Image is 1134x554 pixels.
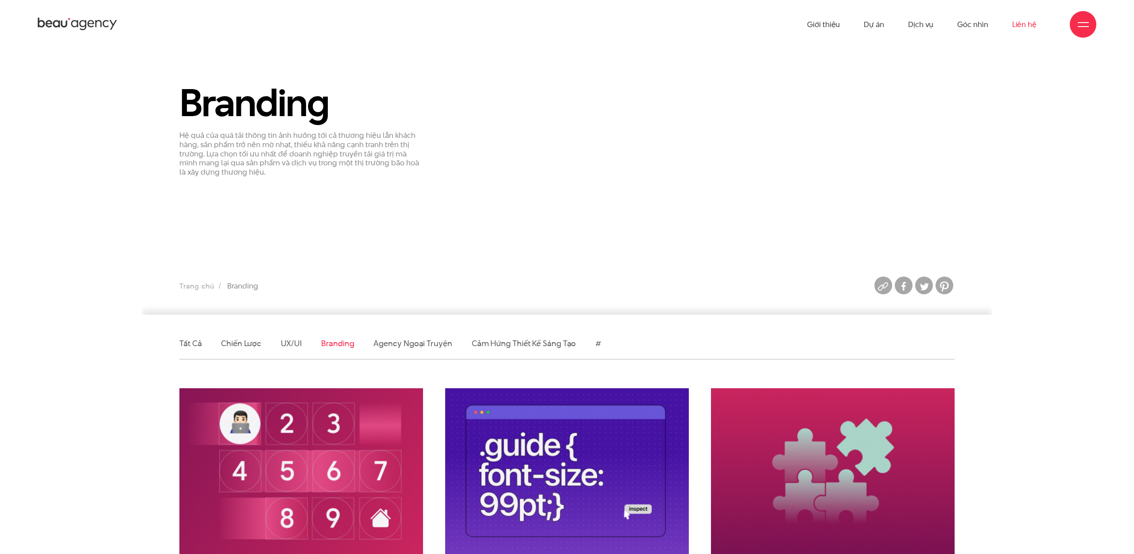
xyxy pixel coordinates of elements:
[221,338,261,349] a: Chiến lược
[281,338,302,349] a: UX/UI
[711,388,955,554] img: 4 nhân tố tạo nên thương hiệu doanh nghiệp vững mạnh
[179,388,423,554] img: 6 lí do khiến landing page bất động sản hiệu quả trong việc thu hút khách hàng
[179,131,423,177] p: Hệ quả của quá tải thông tin ảnh hưởng tới cả thương hiệu lẫn khách hàng, sản phẩm trở nên mờ nhạ...
[179,82,423,123] h1: Branding
[179,338,202,349] a: Tất cả
[445,388,689,554] img: Sử dụng web font như thế nào
[321,338,354,349] a: Branding
[373,338,452,349] a: Agency ngoại truyện
[179,281,214,291] a: Trang chủ
[472,338,576,349] a: Cảm hứng thiết kế sáng tạo
[595,338,601,349] a: #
